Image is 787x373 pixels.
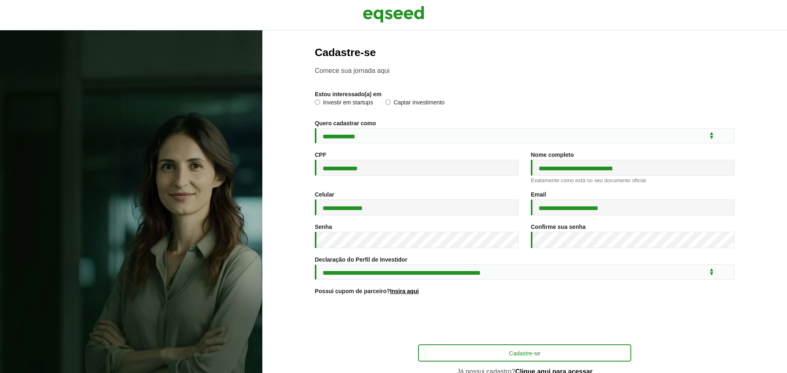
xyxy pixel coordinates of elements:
button: Cadastre-se [418,344,631,362]
label: Declaração do Perfil de Investidor [315,257,407,262]
label: Celular [315,192,334,197]
input: Captar investimento [385,99,391,105]
div: Exatamente como está no seu documento oficial [531,178,735,183]
a: Insira aqui [390,288,419,294]
iframe: reCAPTCHA [462,304,587,336]
label: Captar investimento [385,99,445,108]
input: Investir em startups [315,99,320,105]
img: EqSeed Logo [363,4,424,25]
label: Email [531,192,546,197]
label: Estou interessado(a) em [315,91,382,97]
h2: Cadastre-se [315,47,735,59]
label: CPF [315,152,326,158]
label: Confirme sua senha [531,224,586,230]
label: Senha [315,224,332,230]
label: Quero cadastrar como [315,120,376,126]
p: Comece sua jornada aqui [315,67,735,75]
label: Nome completo [531,152,574,158]
label: Possui cupom de parceiro? [315,288,419,294]
label: Investir em startups [315,99,373,108]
